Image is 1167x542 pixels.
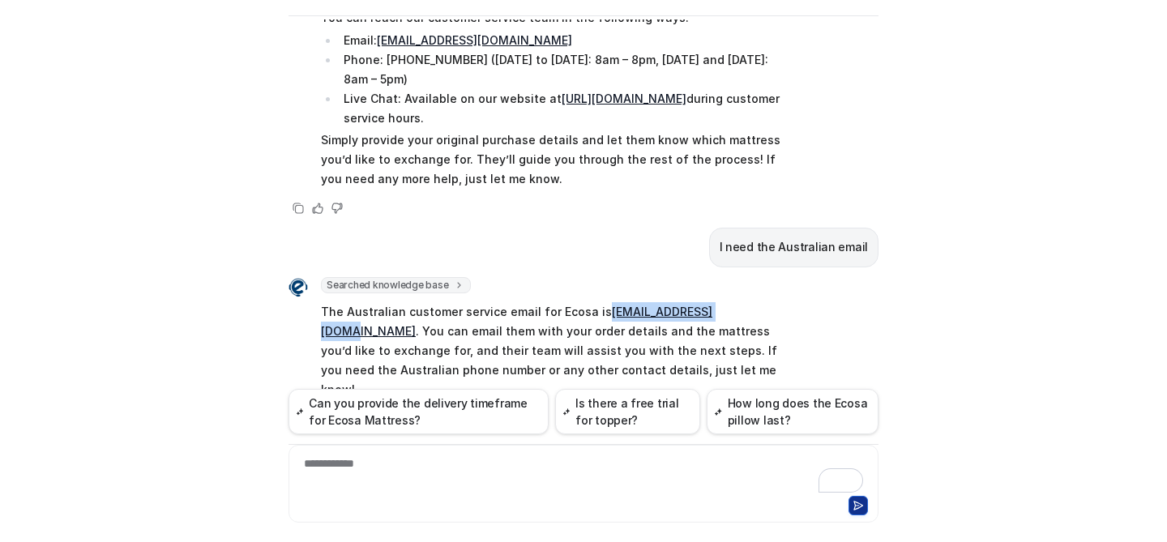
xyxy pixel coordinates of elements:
[562,92,686,105] a: [URL][DOMAIN_NAME]
[377,33,572,47] a: [EMAIL_ADDRESS][DOMAIN_NAME]
[339,50,795,89] li: Phone: [PHONE_NUMBER] ([DATE] to [DATE]: 8am – 8pm, [DATE] and [DATE]: 8am – 5pm)
[289,278,308,297] img: Widget
[720,237,868,257] p: I need the Australian email
[555,389,700,434] button: Is there a free trial for topper?
[321,277,471,293] span: Searched knowledge base
[339,31,795,50] li: Email:
[707,389,878,434] button: How long does the Ecosa pillow last?
[339,89,795,128] li: Live Chat: Available on our website at during customer service hours.
[293,455,874,493] div: To enrich screen reader interactions, please activate Accessibility in Grammarly extension settings
[321,302,795,399] p: The Australian customer service email for Ecosa is . You can email them with your order details a...
[321,130,795,189] p: Simply provide your original purchase details and let them know which mattress you’d like to exch...
[289,389,549,434] button: Can you provide the delivery timeframe for Ecosa Mattress?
